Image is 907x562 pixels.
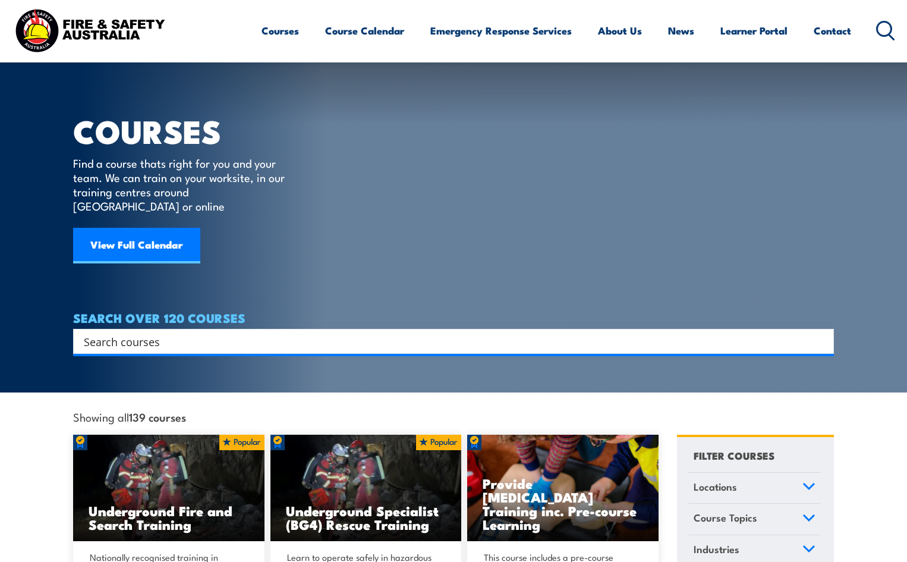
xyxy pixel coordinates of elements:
form: Search form [86,333,810,350]
img: Low Voltage Rescue and Provide CPR [467,435,659,542]
a: Course Topics [688,504,821,535]
a: Provide [MEDICAL_DATA] Training inc. Pre-course Learning [467,435,659,542]
a: Contact [814,15,851,46]
h3: Underground Specialist (BG4) Rescue Training [286,504,446,531]
p: Find a course thats right for you and your team. We can train on your worksite, in our training c... [73,156,290,213]
a: News [668,15,694,46]
h1: COURSES [73,117,302,145]
h3: Underground Fire and Search Training [89,504,249,531]
span: Industries [694,541,739,557]
button: Search magnifier button [813,333,830,350]
a: Underground Fire and Search Training [73,435,264,542]
a: About Us [598,15,642,46]
a: Course Calendar [325,15,404,46]
h4: FILTER COURSES [694,447,774,463]
span: Course Topics [694,510,757,526]
strong: 139 courses [129,409,186,425]
h3: Provide [MEDICAL_DATA] Training inc. Pre-course Learning [483,476,643,531]
span: Showing all [73,410,186,423]
a: Learner Portal [720,15,788,46]
a: View Full Calendar [73,228,200,263]
a: Emergency Response Services [430,15,572,46]
a: Underground Specialist (BG4) Rescue Training [270,435,462,542]
img: Underground mine rescue [73,435,264,542]
a: Courses [262,15,299,46]
a: Locations [688,473,821,504]
h4: SEARCH OVER 120 COURSES [73,311,834,324]
input: Search input [84,332,808,350]
span: Locations [694,479,737,495]
img: Underground mine rescue [270,435,462,542]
